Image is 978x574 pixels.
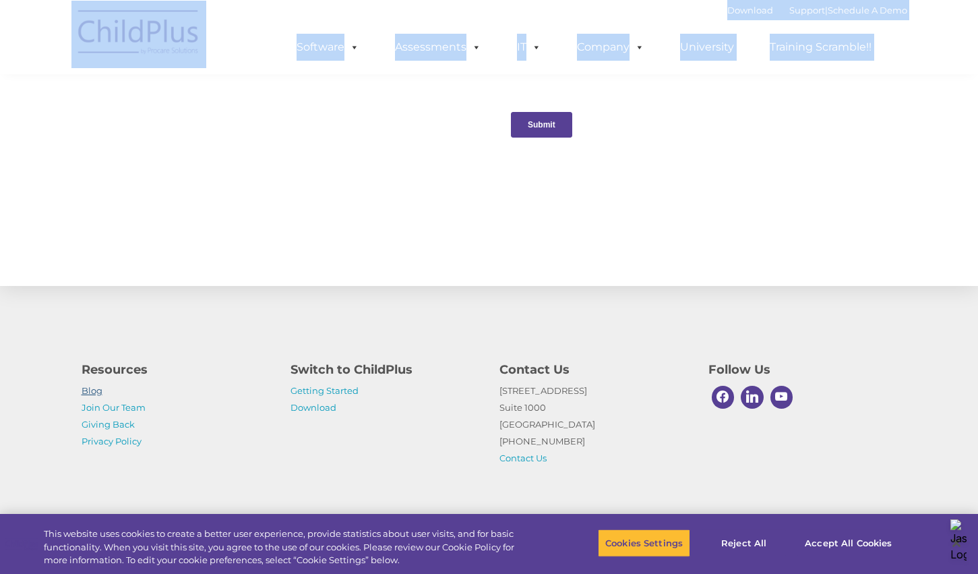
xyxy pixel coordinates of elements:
[82,436,142,447] a: Privacy Policy
[187,89,228,99] span: Last name
[381,34,495,61] a: Assessments
[797,529,899,557] button: Accept All Cookies
[737,382,767,412] a: Linkedin
[702,529,786,557] button: Reject All
[828,5,907,16] a: Schedule A Demo
[82,385,102,396] a: Blog
[942,528,971,558] button: Close
[789,5,825,16] a: Support
[283,34,373,61] a: Software
[598,529,690,557] button: Cookies Settings
[291,402,336,413] a: Download
[727,5,907,16] font: |
[708,360,897,379] h4: Follow Us
[71,1,206,68] img: ChildPlus by Procare Solutions
[756,34,885,61] a: Training Scramble!!
[291,360,479,379] h4: Switch to ChildPlus
[667,34,747,61] a: University
[44,527,538,567] div: This website uses cookies to create a better user experience, provide statistics about user visit...
[499,453,547,463] a: Contact Us
[82,360,270,379] h4: Resources
[82,419,135,430] a: Giving Back
[708,382,738,412] a: Facebook
[499,382,688,467] p: [STREET_ADDRESS] Suite 1000 [GEOGRAPHIC_DATA] [PHONE_NUMBER]
[767,382,797,412] a: Youtube
[499,360,688,379] h4: Contact Us
[563,34,658,61] a: Company
[727,5,773,16] a: Download
[187,144,245,154] span: Phone number
[82,402,146,413] a: Join Our Team
[291,385,359,396] a: Getting Started
[503,34,555,61] a: IT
